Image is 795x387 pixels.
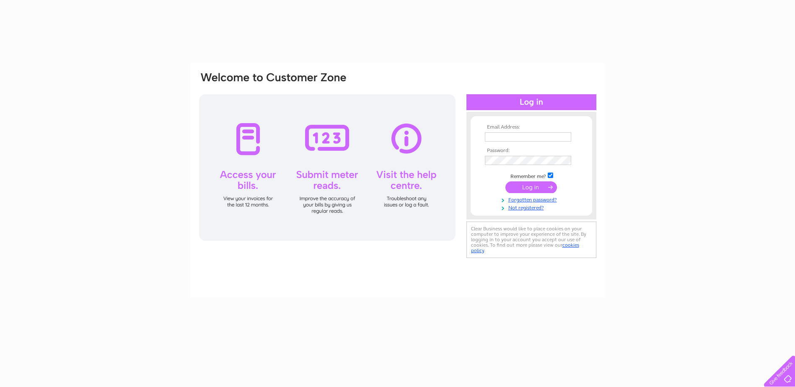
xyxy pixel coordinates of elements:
[485,195,580,203] a: Forgotten password?
[483,124,580,130] th: Email Address:
[483,148,580,154] th: Password:
[483,171,580,180] td: Remember me?
[505,181,557,193] input: Submit
[466,222,596,258] div: Clear Business would like to place cookies on your computer to improve your experience of the sit...
[471,242,579,253] a: cookies policy
[485,203,580,211] a: Not registered?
